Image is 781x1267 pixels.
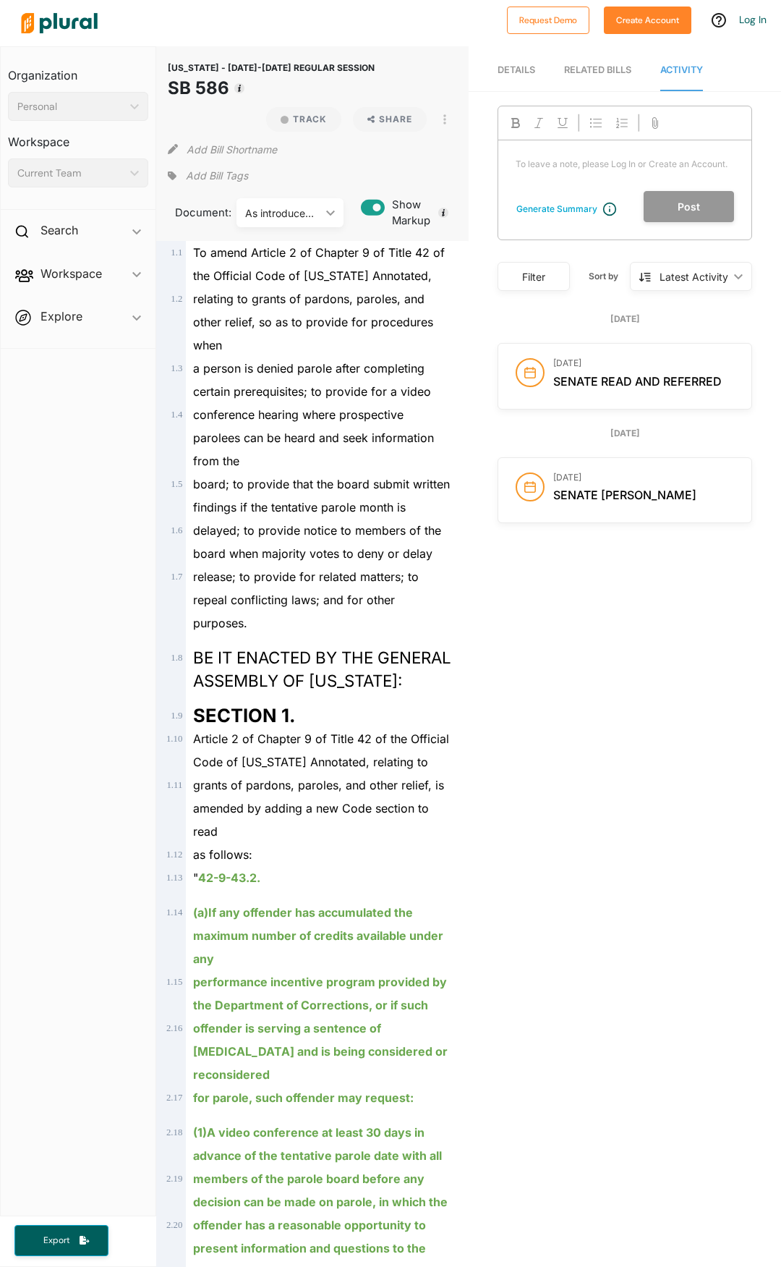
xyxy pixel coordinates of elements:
span: Senate [PERSON_NAME] [553,488,696,502]
button: Track [266,107,341,132]
span: 1 . 10 [166,734,182,744]
a: Log In [739,13,767,26]
span: 1 . 14 [166,907,182,918]
h3: Organization [8,54,148,86]
div: Personal [17,99,124,114]
span: BE IT ENACTED BY THE GENERAL ASSEMBLY OF [US_STATE]: [193,648,451,690]
span: Details [498,64,535,75]
a: Details [498,50,535,91]
ins: performance incentive program provided by the Department of Corrections, or if such [193,975,447,1012]
button: Add Bill Shortname [187,137,277,161]
span: 2 . 20 [166,1220,182,1230]
button: Export [14,1225,108,1256]
div: As introduced LC 48 1294 [245,205,320,221]
h3: [DATE] [553,473,734,483]
button: Generate Summary [512,202,602,216]
span: " [193,870,260,885]
div: Generate Summary [516,203,597,216]
a: Request Demo [507,12,589,27]
h1: SB 586 [168,75,375,101]
button: Create Account [604,7,691,34]
ins: offender is serving a sentence of [MEDICAL_DATA] and is being considered or reconsidered [193,1021,448,1082]
span: as follows: [193,847,252,862]
span: 1 . 6 [171,525,182,535]
span: 1 . 4 [171,410,182,420]
span: conference hearing where prospective parolees can be heard and seek information from the [193,407,434,468]
span: 1 . 1 [171,247,182,258]
span: 1 . 7 [171,572,182,582]
span: 1 . 13 [166,873,182,883]
span: Export [33,1234,80,1247]
span: 2 . 18 [166,1127,182,1137]
span: a person is denied parole after completing certain prerequisites; to provide for a video [193,361,431,399]
button: Post [644,191,734,222]
button: Share [353,107,427,132]
ins: for parole, such offender may request: [193,1090,414,1105]
div: [DATE] [498,313,752,326]
div: Add tags [168,165,247,187]
div: Latest Activity [660,269,728,284]
span: 1 . 5 [171,479,182,489]
span: 2 . 17 [166,1093,182,1103]
div: Current Team [17,166,124,181]
span: Show Markup [385,197,457,229]
strong: SECTION 1. [193,704,296,726]
span: 1 . 2 [171,294,182,304]
span: 1 . 9 [171,711,182,721]
span: Add Bill Tags [186,169,248,183]
span: Activity [660,64,703,75]
button: Request Demo [507,7,589,34]
span: To amend Article 2 of Chapter 9 of Title 42 of the Official Code of [US_STATE] Annotated, [193,245,445,283]
h3: [DATE] [553,358,734,368]
span: 1 . 8 [171,653,182,663]
span: Sort by [589,270,630,283]
span: Document: [168,205,218,221]
a: Activity [660,50,703,91]
div: Tooltip anchor [437,206,450,219]
div: RELATED BILLS [564,63,631,77]
a: Create Account [604,12,691,27]
strong: (1) [193,1125,207,1140]
span: [US_STATE] - [DATE]-[DATE] REGULAR SESSION [168,62,375,73]
ins: members of the parole board before any decision can be made on parole, in which the [193,1171,448,1209]
span: Senate Read and Referred [553,374,722,389]
span: Article 2 of Chapter 9 of Title 42 of the Official Code of [US_STATE] Annotated, relating to [193,732,449,769]
span: 1 . 12 [166,849,182,860]
span: 2 . 16 [166,1023,182,1033]
div: Tooltip anchor [233,82,246,95]
div: Filter [507,269,560,284]
ins: A video conference at least 30 days in advance of the tentative parole date with all [193,1125,442,1163]
button: Share [347,107,433,132]
h3: Workspace [8,121,148,153]
div: [DATE] [498,427,752,440]
ins: If any offender has accumulated the maximum number of credits available under any [193,905,443,966]
span: 1 . 11 [166,780,182,790]
span: 1 . 15 [166,977,182,987]
span: release; to provide for related matters; to repeal conflicting laws; and for other purposes. [193,569,419,630]
span: delayed; to provide notice to members of the board when majority votes to deny or delay [193,523,441,561]
span: board; to provide that the board submit written findings if the tentative parole month is [193,477,450,514]
span: grants of pardons, paroles, and other relief, is amended by adding a new Code section to read [193,778,444,839]
a: RELATED BILLS [564,50,631,91]
ins: 42-9-43.2. [198,870,260,885]
span: 2 . 19 [166,1174,182,1184]
span: relating to grants of pardons, paroles, and other relief, so as to provide for procedures when [193,292,433,352]
span: 1 . 3 [171,363,182,373]
h2: Search [40,222,78,238]
strong: (a) [193,905,208,920]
